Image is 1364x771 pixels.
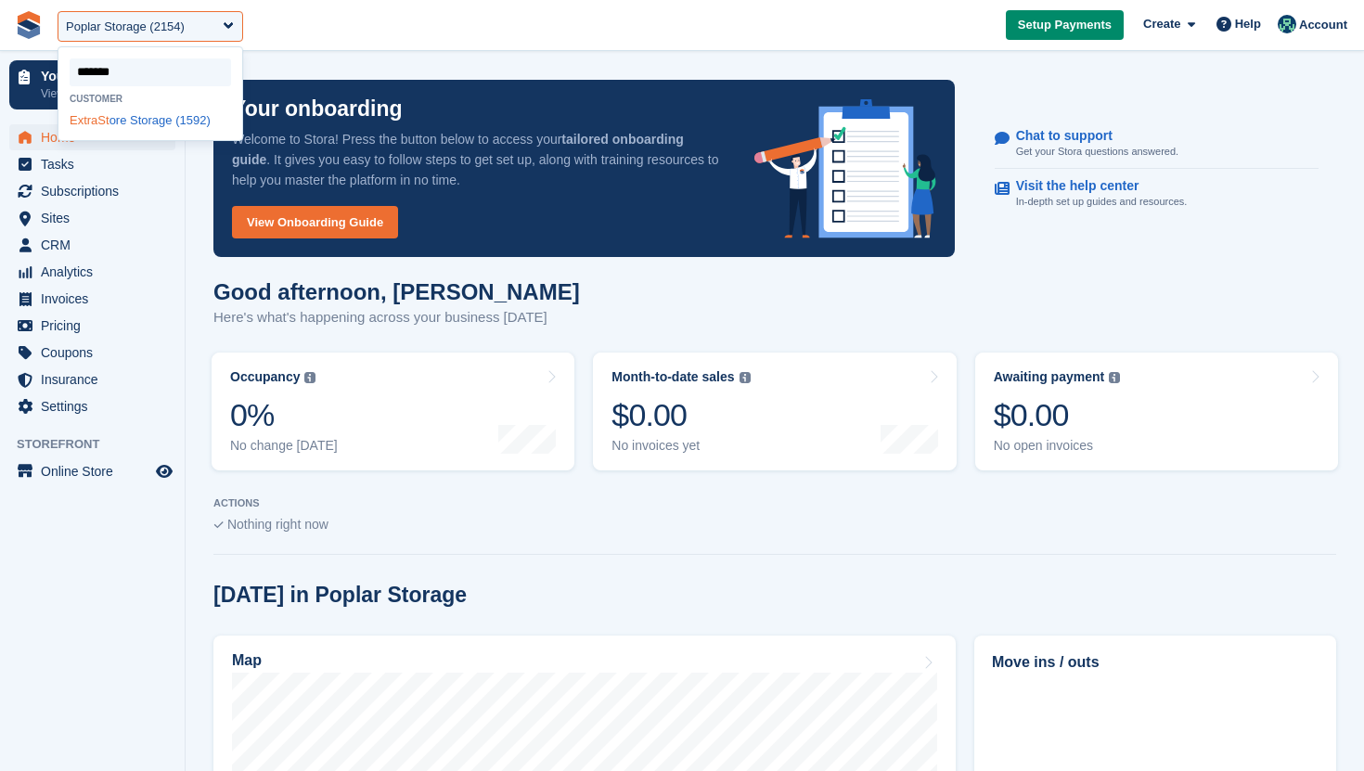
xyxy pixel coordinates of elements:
img: blank_slate_check_icon-ba018cac091ee9be17c0a81a6c232d5eb81de652e7a59be601be346b1b6ddf79.svg [213,521,224,529]
a: menu [9,205,175,231]
a: Chat to support Get your Stora questions answered. [995,119,1319,170]
img: icon-info-grey-7440780725fd019a000dd9b08b2336e03edf1995a4989e88bcd33f0948082b44.svg [1109,372,1120,383]
a: menu [9,232,175,258]
span: Sites [41,205,152,231]
h2: Map [232,652,262,669]
a: Setup Payments [1006,10,1124,41]
a: Occupancy 0% No change [DATE] [212,353,574,470]
span: Setup Payments [1018,16,1112,34]
span: Analytics [41,259,152,285]
a: menu [9,178,175,204]
span: Invoices [41,286,152,312]
p: Get your Stora questions answered. [1016,144,1178,160]
a: Visit the help center In-depth set up guides and resources. [995,169,1319,219]
p: Your onboarding [232,98,403,120]
a: menu [9,124,175,150]
span: Home [41,124,152,150]
span: Storefront [17,435,185,454]
h2: Move ins / outs [992,651,1319,674]
span: Coupons [41,340,152,366]
div: No invoices yet [611,438,750,454]
a: menu [9,151,175,177]
span: Subscriptions [41,178,152,204]
div: Customer [58,94,242,104]
p: ACTIONS [213,497,1336,509]
p: In-depth set up guides and resources. [1016,194,1188,210]
span: CRM [41,232,152,258]
span: Nothing right now [227,517,328,532]
a: View Onboarding Guide [232,206,398,238]
h2: [DATE] in Poplar Storage [213,583,467,608]
a: menu [9,286,175,312]
p: View next steps [41,85,151,102]
span: Online Store [41,458,152,484]
img: Jennifer Ofodile [1278,15,1296,33]
span: Pricing [41,313,152,339]
a: Month-to-date sales $0.00 No invoices yet [593,353,956,470]
img: onboarding-info-6c161a55d2c0e0a8cae90662b2fe09162a5109e8cc188191df67fb4f79e88e88.svg [754,99,936,238]
p: Visit the help center [1016,178,1173,194]
a: Preview store [153,460,175,482]
div: Month-to-date sales [611,369,734,385]
span: Tasks [41,151,152,177]
a: menu [9,340,175,366]
div: $0.00 [994,396,1121,434]
img: icon-info-grey-7440780725fd019a000dd9b08b2336e03edf1995a4989e88bcd33f0948082b44.svg [740,372,751,383]
div: ore Storage (1592) [58,108,242,133]
span: ExtraSt [70,113,109,127]
p: Welcome to Stora! Press the button below to access your . It gives you easy to follow steps to ge... [232,129,725,190]
h1: Good afternoon, [PERSON_NAME] [213,279,580,304]
a: menu [9,259,175,285]
div: 0% [230,396,338,434]
p: Your onboarding [41,70,151,83]
span: Settings [41,393,152,419]
a: menu [9,393,175,419]
a: menu [9,458,175,484]
span: Create [1143,15,1180,33]
span: Help [1235,15,1261,33]
a: Your onboarding View next steps [9,60,175,109]
div: No open invoices [994,438,1121,454]
div: $0.00 [611,396,750,434]
a: Awaiting payment $0.00 No open invoices [975,353,1338,470]
img: stora-icon-8386f47178a22dfd0bd8f6a31ec36ba5ce8667c1dd55bd0f319d3a0aa187defe.svg [15,11,43,39]
div: Awaiting payment [994,369,1105,385]
p: Here's what's happening across your business [DATE] [213,307,580,328]
a: menu [9,366,175,392]
span: Account [1299,16,1347,34]
a: menu [9,313,175,339]
div: Poplar Storage (2154) [66,18,185,36]
div: Occupancy [230,369,300,385]
span: Insurance [41,366,152,392]
img: icon-info-grey-7440780725fd019a000dd9b08b2336e03edf1995a4989e88bcd33f0948082b44.svg [304,372,315,383]
div: No change [DATE] [230,438,338,454]
p: Chat to support [1016,128,1164,144]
